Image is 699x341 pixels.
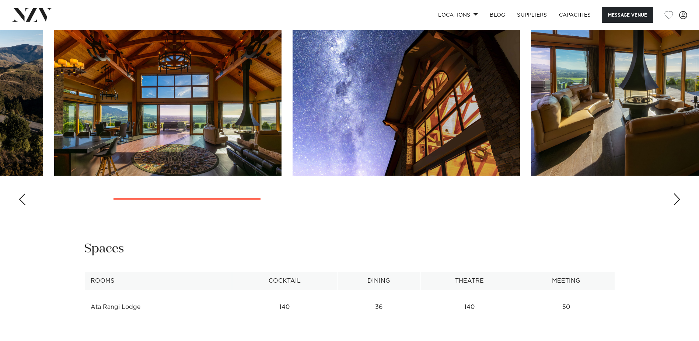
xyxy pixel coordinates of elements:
td: 140 [420,298,518,316]
th: Rooms [84,272,232,290]
button: Message Venue [602,7,653,23]
td: Ata Rangi Lodge [84,298,232,316]
th: Dining [337,272,420,290]
a: Locations [432,7,484,23]
th: Meeting [518,272,615,290]
img: nzv-logo.png [12,8,52,21]
a: BLOG [484,7,511,23]
th: Theatre [420,272,518,290]
td: 50 [518,298,615,316]
swiper-slide: 3 / 10 [293,8,520,176]
h2: Spaces [84,241,124,257]
th: Cocktail [232,272,337,290]
td: 140 [232,298,337,316]
td: 36 [337,298,420,316]
img: Stargazing at Ata Rangi Lodge in Canterbury [293,8,520,176]
img: Wide open space at Ata Rangi Lodge in Canterbury [54,8,282,176]
a: Capacities [553,7,597,23]
swiper-slide: 2 / 10 [54,8,282,176]
a: SUPPLIERS [511,7,553,23]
